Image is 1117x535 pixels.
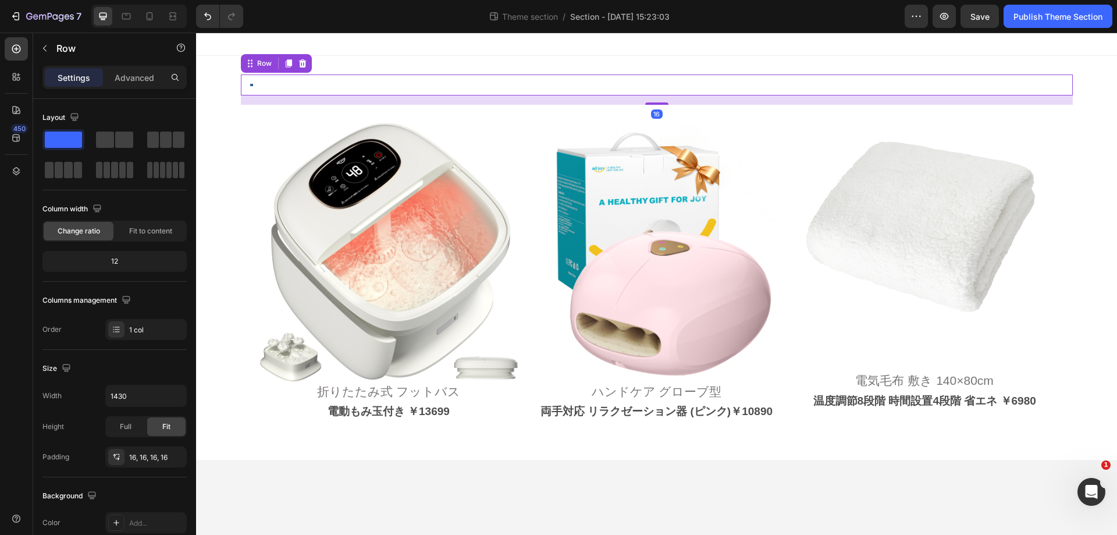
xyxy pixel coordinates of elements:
[58,226,100,236] span: Change ratio
[129,452,184,463] div: 16, 16, 16, 16
[42,110,81,126] div: Layout
[344,373,577,385] strong: 両手対応 リラクゼーション器 (ピンク)￥10890
[42,421,64,432] div: Height
[106,385,186,406] input: Auto
[570,10,670,23] span: Section - [DATE] 15:23:03
[42,201,104,217] div: Column width
[42,293,133,309] div: Columns management
[45,253,184,270] div: 12
[42,391,62,401] div: Width
[42,518,61,528] div: Color
[42,361,73,377] div: Size
[1101,460,1111,470] span: 1
[76,9,81,23] p: 7
[196,5,243,28] div: Undo/Redo
[120,421,131,432] span: Full
[1013,10,1102,23] div: Publish Theme Section
[970,12,990,22] span: Save
[42,452,69,462] div: Padding
[129,518,184,529] div: Add...
[115,72,154,84] p: Advanced
[396,352,526,366] span: ハンドケア グローブ型
[58,72,90,84] p: Settings
[1077,478,1105,506] iframe: Intercom live chat
[659,341,797,355] span: 電気毛布 敷き 140×80cm
[5,5,87,28] button: 7
[331,91,590,350] img: gempages_584477540739973898-1e2217df-c0dd-46ee-99a0-6a322e934e89.jpg
[63,91,322,350] img: gempages_584477540739973898-a8ae6cdd-b410-4524-b4c9-d8db3c5a28c1.jpg
[121,352,264,366] span: 折りたたみ式 フットバス
[599,91,858,292] img: gempages_584477540739973898-0257237d-6b86-4b1e-9584-7c65ee463aa2.png
[563,10,565,23] span: /
[56,41,155,55] p: Row
[500,10,560,23] span: Theme section
[131,373,254,385] strong: 電動もみ玉付き ￥13699
[961,5,999,28] button: Save
[42,324,62,335] div: Order
[455,77,467,86] div: 16
[42,488,99,504] div: Background
[129,226,172,236] span: Fit to content
[617,362,840,374] strong: 温度調節8段階 時間設置4段階 省エネ ￥6980
[1004,5,1112,28] button: Publish Theme Section
[162,421,170,432] span: Fit
[129,325,184,335] div: 1 col
[196,33,1117,535] iframe: Design area
[11,124,28,133] div: 450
